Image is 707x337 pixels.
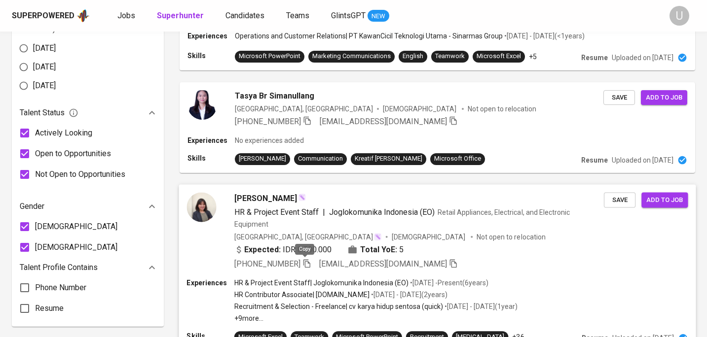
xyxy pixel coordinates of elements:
[323,206,325,218] span: |
[187,153,235,163] p: Skills
[35,303,64,314] span: Resume
[235,90,314,102] span: Tasya Br Simanullang
[234,232,382,241] div: [GEOGRAPHIC_DATA], [GEOGRAPHIC_DATA]
[244,244,281,256] b: Expected:
[239,154,286,164] div: [PERSON_NAME]
[187,135,235,145] p: Experiences
[468,104,536,114] p: Not open to relocation
[234,259,300,269] span: [PHONE_NUMBER]
[399,244,404,256] span: 5
[234,207,319,216] span: HR & Project Event Staff
[409,278,488,288] p: • [DATE] - Present ( 6 years )
[368,11,389,21] span: NEW
[370,290,447,300] p: • [DATE] - [DATE] ( 2 years )
[187,31,235,41] p: Experiences
[355,154,422,164] div: Kreatif [PERSON_NAME]
[117,10,137,22] a: Jobs
[403,52,423,61] div: English
[435,52,465,61] div: Teamwork
[298,154,343,164] div: Communication
[35,221,117,233] span: [DEMOGRAPHIC_DATA]
[157,11,204,20] b: Superhunter
[35,127,92,139] span: Actively Looking
[239,52,300,61] div: Microsoft PowerPoint
[434,154,481,164] div: Microsoft Office
[320,117,447,126] span: [EMAIL_ADDRESS][DOMAIN_NAME]
[33,80,56,92] span: [DATE]
[234,192,297,204] span: [PERSON_NAME]
[286,10,311,22] a: Teams
[157,10,206,22] a: Superhunter
[117,11,135,20] span: Jobs
[443,302,518,311] p: • [DATE] - [DATE] ( 1 year )
[20,197,156,216] div: Gender
[187,51,235,61] p: Skills
[186,278,234,288] p: Experiences
[608,92,630,103] span: Save
[360,244,397,256] b: Total YoE:
[331,10,389,22] a: GlintsGPT NEW
[33,61,56,73] span: [DATE]
[225,11,264,20] span: Candidates
[312,52,391,61] div: Marketing Communications
[641,192,688,207] button: Add to job
[286,11,309,20] span: Teams
[225,10,266,22] a: Candidates
[20,258,156,277] div: Talent Profile Contains
[374,233,382,240] img: magic_wand.svg
[234,302,443,311] p: Recruitment & Selection - Freelance | cv karya hidup sentosa (quick)
[20,201,44,212] p: Gender
[35,241,117,253] span: [DEMOGRAPHIC_DATA]
[235,117,301,126] span: [PHONE_NUMBER]
[35,168,125,180] span: Not Open to Opportunities
[180,82,695,173] a: Tasya Br Simanullang[GEOGRAPHIC_DATA], [GEOGRAPHIC_DATA][DEMOGRAPHIC_DATA] Not open to relocation...
[235,135,304,145] p: No experiences added
[35,282,86,294] span: Phone Number
[234,244,332,256] div: IDR 8.500.000
[20,107,78,119] span: Talent Status
[477,232,545,241] p: Not open to relocation
[503,31,585,41] p: • [DATE] - [DATE] ( <1 years )
[76,8,90,23] img: app logo
[581,155,608,165] p: Resume
[186,192,216,222] img: 27d437d9325b7f0743a483ce44f519f0.jpeg
[331,11,366,20] span: GlintsGPT
[529,52,537,62] p: +5
[20,262,98,273] p: Talent Profile Contains
[612,53,673,63] p: Uploaded on [DATE]
[477,52,521,61] div: Microsoft Excel
[298,194,306,202] img: magic_wand.svg
[646,194,683,205] span: Add to job
[12,10,74,22] div: Superpowered
[383,104,458,114] span: [DEMOGRAPHIC_DATA]
[234,208,570,228] span: Retail Appliances, Electrical, and Electronic Equipment
[235,104,373,114] div: [GEOGRAPHIC_DATA], [GEOGRAPHIC_DATA]
[604,192,635,207] button: Save
[234,278,409,288] p: HR & Project Event Staff | Joglokomunika Indonesia (EO)
[646,92,682,103] span: Add to job
[329,207,435,216] span: Joglokomunika Indonesia (EO)
[670,6,689,26] div: U
[609,194,631,205] span: Save
[641,90,687,105] button: Add to job
[234,313,518,323] p: +9 more ...
[319,259,447,269] span: [EMAIL_ADDRESS][DOMAIN_NAME]
[35,148,111,160] span: Open to Opportunities
[187,90,217,120] img: f2b4ec5b43d28a05a7af661a8f2e2691.jpg
[33,42,56,54] span: [DATE]
[612,155,673,165] p: Uploaded on [DATE]
[392,232,467,241] span: [DEMOGRAPHIC_DATA]
[581,53,608,63] p: Resume
[234,290,370,300] p: HR Contributor Associate | [DOMAIN_NAME]
[235,31,503,41] p: Operations and Customer Relations | PT KawanCicil Teknologi Utama - Sinarmas Group
[603,90,635,105] button: Save
[20,103,156,123] div: Talent Status
[12,8,90,23] a: Superpoweredapp logo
